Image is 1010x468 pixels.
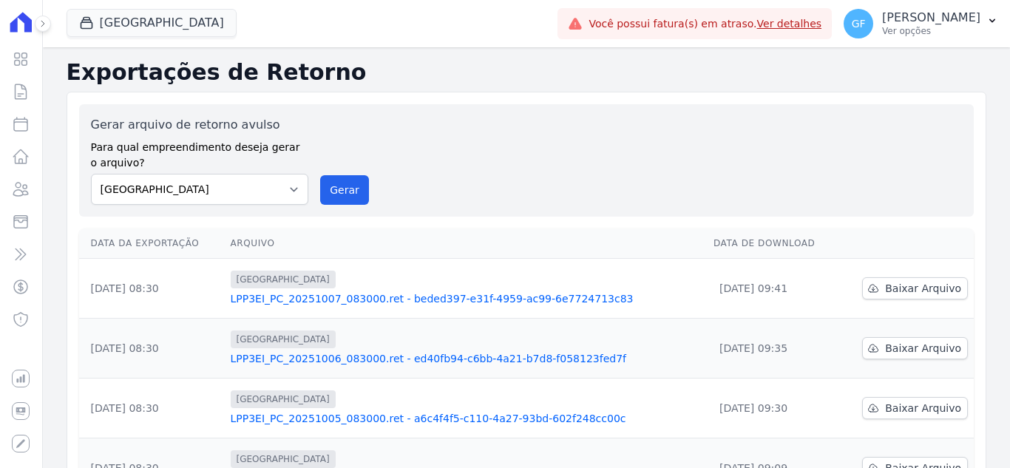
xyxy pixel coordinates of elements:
h2: Exportações de Retorno [67,59,986,86]
span: Você possui fatura(s) em atraso. [589,16,821,32]
td: [DATE] 08:30 [79,319,225,379]
a: Baixar Arquivo [862,397,968,419]
a: Ver detalhes [757,18,822,30]
p: Ver opções [882,25,980,37]
span: [GEOGRAPHIC_DATA] [231,330,336,348]
a: LPP3EI_PC_20251005_083000.ret - a6c4f4f5-c110-4a27-93bd-602f248cc00c [231,411,702,426]
label: Gerar arquivo de retorno avulso [91,116,309,134]
a: Baixar Arquivo [862,337,968,359]
span: Baixar Arquivo [885,401,961,416]
td: [DATE] 09:30 [708,379,838,438]
th: Arquivo [225,228,708,259]
th: Data da Exportação [79,228,225,259]
button: Gerar [320,175,369,205]
span: [GEOGRAPHIC_DATA] [231,271,336,288]
td: [DATE] 09:35 [708,319,838,379]
span: Baixar Arquivo [885,341,961,356]
button: [GEOGRAPHIC_DATA] [67,9,237,37]
td: [DATE] 08:30 [79,379,225,438]
th: Data de Download [708,228,838,259]
a: Baixar Arquivo [862,277,968,299]
label: Para qual empreendimento deseja gerar o arquivo? [91,134,309,171]
span: [GEOGRAPHIC_DATA] [231,450,336,468]
td: [DATE] 09:41 [708,259,838,319]
span: GF [852,18,866,29]
p: [PERSON_NAME] [882,10,980,25]
span: [GEOGRAPHIC_DATA] [231,390,336,408]
button: GF [PERSON_NAME] Ver opções [832,3,1010,44]
span: Baixar Arquivo [885,281,961,296]
a: LPP3EI_PC_20251006_083000.ret - ed40fb94-c6bb-4a21-b7d8-f058123fed7f [231,351,702,366]
td: [DATE] 08:30 [79,259,225,319]
a: LPP3EI_PC_20251007_083000.ret - beded397-e31f-4959-ac99-6e7724713c83 [231,291,702,306]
